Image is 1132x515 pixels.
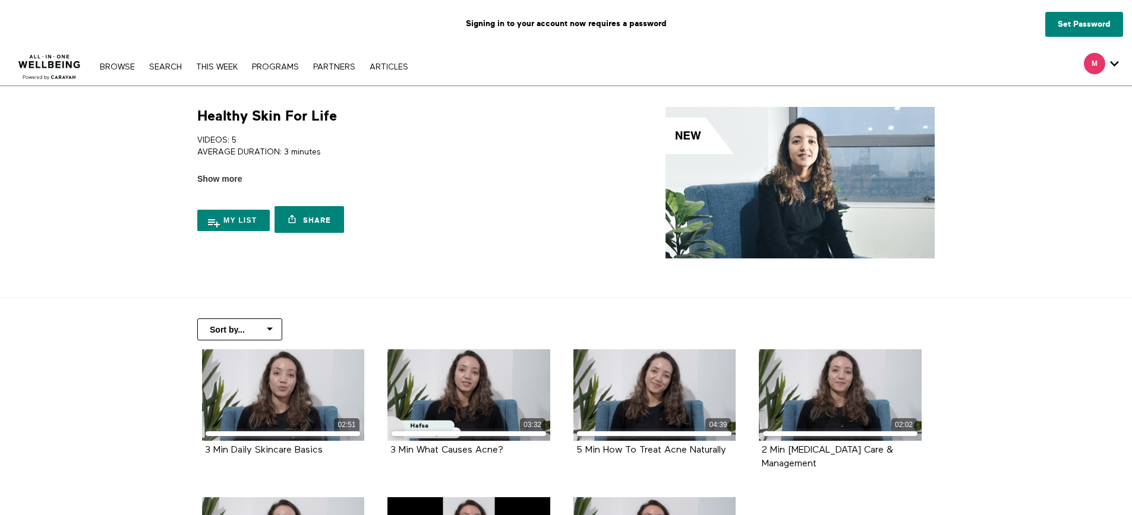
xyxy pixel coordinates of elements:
a: 3 Min Daily Skincare Basics [205,446,323,454]
p: VIDEOS: 5 AVERAGE DURATION: 3 minutes [197,134,562,159]
a: 2 Min [MEDICAL_DATA] Care & Management [762,446,893,468]
a: 2 Min Eczema Care & Management 02:02 [759,349,922,441]
a: ARTICLES [364,63,414,71]
a: 5 Min How To Treat Acne Naturally 04:39 [573,349,736,441]
div: 03:32 [520,418,545,432]
a: 3 Min What Causes Acne? [390,446,503,454]
div: Secondary [1075,48,1128,86]
a: Search [143,63,188,71]
a: PROGRAMS [246,63,305,71]
p: Signing in to your account now requires a password [9,9,1123,39]
a: 5 Min How To Treat Acne Naturally [576,446,726,454]
span: Show more [197,173,242,185]
a: PARTNERS [307,63,361,71]
div: 02:51 [334,418,360,432]
a: Set Password [1045,12,1123,37]
button: My list [197,210,270,231]
nav: Primary [94,61,414,72]
a: 3 Min What Causes Acne? 03:32 [387,349,550,441]
strong: 2 Min Eczema Care & Management [762,446,893,469]
div: 02:02 [891,418,917,432]
img: Healthy Skin For Life [666,107,935,258]
a: THIS WEEK [190,63,244,71]
img: CARAVAN [14,46,86,81]
div: 04:39 [705,418,731,432]
h1: Healthy Skin For Life [197,107,337,125]
a: Browse [94,63,141,71]
a: Share [275,206,343,233]
a: 3 Min Daily Skincare Basics 02:51 [202,349,365,441]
